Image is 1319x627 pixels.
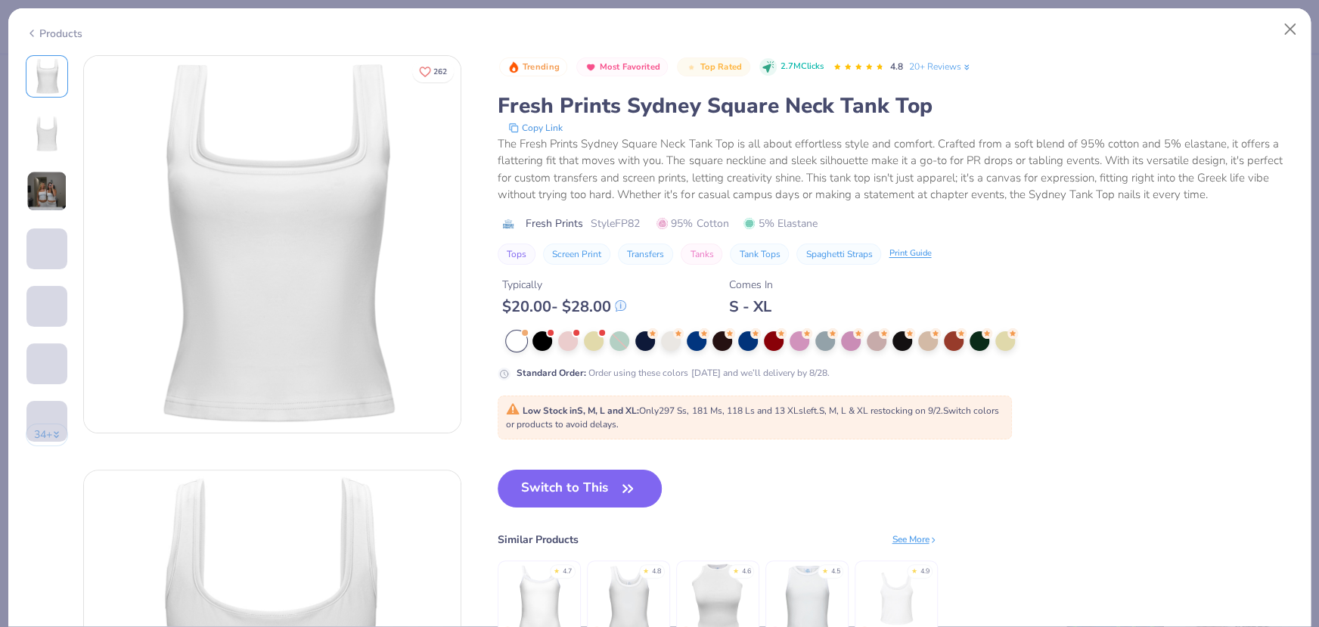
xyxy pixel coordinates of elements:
img: Back [29,116,65,152]
button: Switch to This [498,470,662,507]
button: Tops [498,244,535,265]
button: Tanks [681,244,722,265]
button: Badge Button [677,57,750,77]
div: 4.6 [741,566,750,577]
div: The Fresh Prints Sydney Square Neck Tank Top is all about effortless style and comfort. Crafted f... [498,135,1293,203]
div: Similar Products [498,532,579,548]
div: Print Guide [889,247,931,260]
span: Trending [523,63,560,71]
div: 4.8 [652,566,661,577]
button: Screen Print [543,244,610,265]
button: Tank Tops [730,244,789,265]
div: Typically [502,277,626,293]
div: ★ [643,566,649,573]
button: Badge Button [576,57,668,77]
button: 34+ [26,424,69,446]
span: Most Favorited [600,63,660,71]
img: Front [84,56,461,433]
span: 5% Elastane [743,216,817,231]
span: 262 [433,68,447,76]
div: 4.5 [830,566,840,577]
img: Trending sort [507,61,520,73]
span: 95% Cotton [656,216,728,231]
div: ★ [821,566,827,573]
div: Fresh Prints Sydney Square Neck Tank Top [498,92,1293,120]
div: Products [26,26,82,42]
a: 20+ Reviews [909,60,972,73]
div: 4.9 [920,566,929,577]
div: S - XL [728,297,772,316]
img: User generated content [26,384,29,425]
div: ★ [554,566,560,573]
span: Fresh Prints [526,216,583,231]
span: Style FP82 [591,216,640,231]
img: brand logo [498,218,518,230]
div: ★ [911,566,917,573]
button: Transfers [618,244,673,265]
div: 4.7 [563,566,572,577]
span: Top Rated [700,63,743,71]
button: Spaghetti Straps [796,244,881,265]
span: 2.7M Clicks [781,61,824,73]
img: Front [29,58,65,95]
div: Order using these colors [DATE] and we’ll delivery by 8/28. [517,366,829,380]
div: ★ [732,566,738,573]
img: User generated content [26,442,29,483]
div: See More [892,532,938,546]
button: copy to clipboard [504,120,567,135]
img: User generated content [26,269,29,310]
div: Comes In [728,277,772,293]
button: Like [412,61,454,82]
span: Only 297 Ss, 181 Ms, 118 Ls and 13 XLs left. S, M, L & XL restocking on 9/2. Switch colors or pro... [506,405,998,430]
img: User generated content [26,327,29,368]
div: 4.8 Stars [833,55,884,79]
button: Badge Button [499,57,567,77]
strong: Standard Order : [517,367,586,379]
img: Most Favorited sort [585,61,597,73]
img: Top Rated sort [685,61,697,73]
img: User generated content [26,171,67,212]
div: $ 20.00 - $ 28.00 [502,297,626,316]
strong: Low Stock in S, M, L and XL : [523,405,639,417]
button: Close [1276,15,1305,44]
span: 4.8 [890,61,903,73]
